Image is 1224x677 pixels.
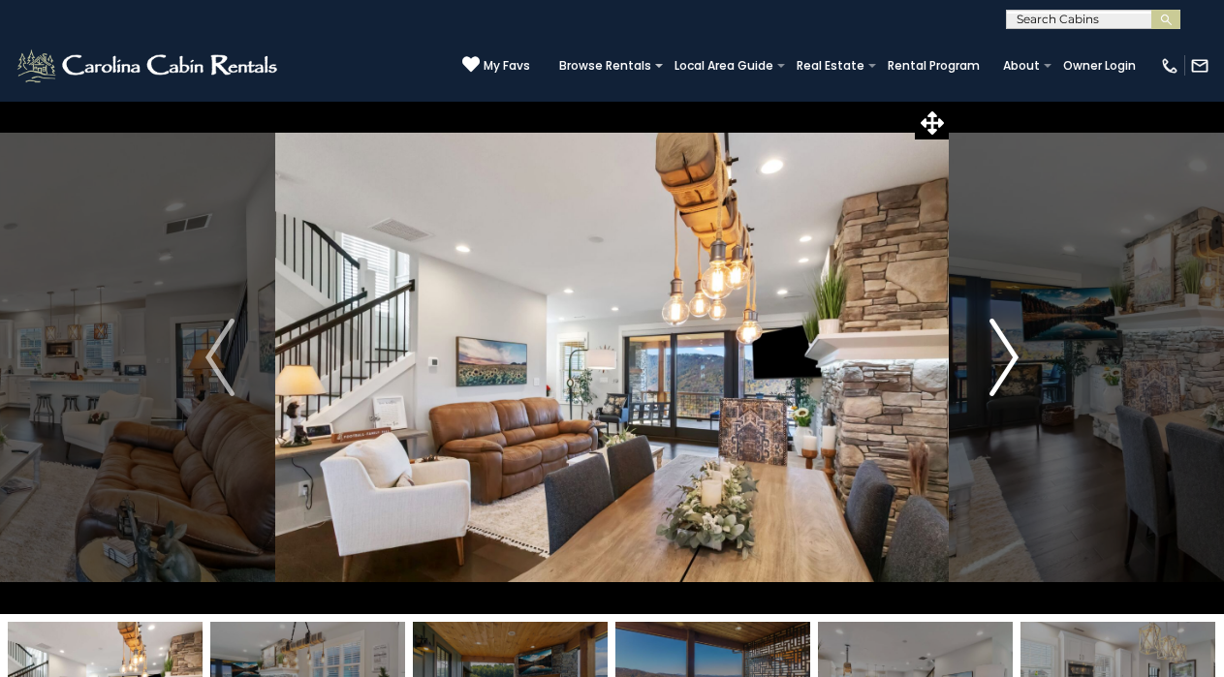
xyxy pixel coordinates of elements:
[205,319,235,396] img: arrow
[15,46,283,85] img: White-1-2.png
[665,52,783,79] a: Local Area Guide
[989,319,1019,396] img: arrow
[1053,52,1146,79] a: Owner Login
[165,101,275,614] button: Previous
[993,52,1050,79] a: About
[949,101,1059,614] button: Next
[462,55,530,76] a: My Favs
[878,52,989,79] a: Rental Program
[1160,56,1179,76] img: phone-regular-white.png
[484,57,530,75] span: My Favs
[1190,56,1209,76] img: mail-regular-white.png
[549,52,661,79] a: Browse Rentals
[787,52,874,79] a: Real Estate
